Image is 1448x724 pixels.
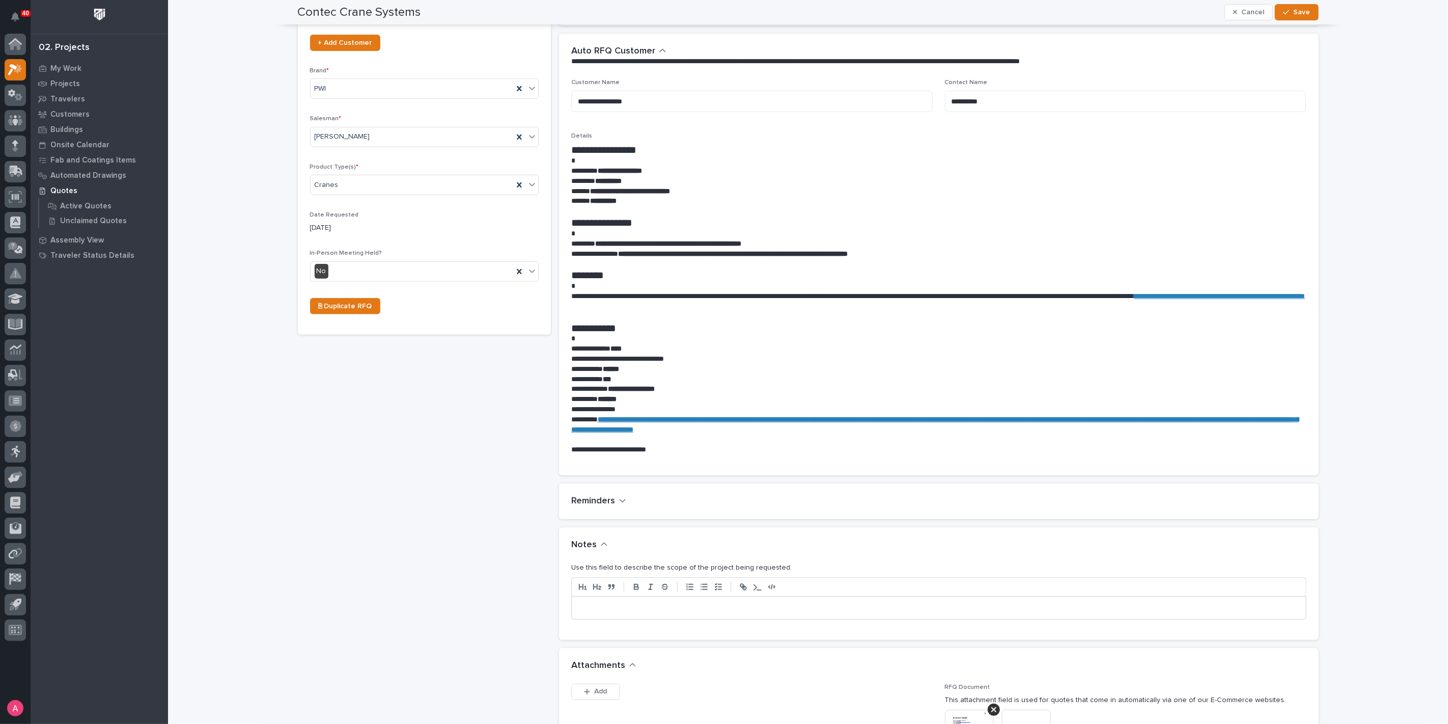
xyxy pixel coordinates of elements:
span: Salesman [310,116,342,122]
span: Customer Name [571,79,620,86]
span: Brand [310,68,329,74]
a: My Work [31,61,168,76]
h2: Contec Crane Systems [298,5,421,20]
span: In-Person Meeting Held? [310,250,382,256]
p: Automated Drawings [50,171,126,180]
p: 40 [22,10,29,17]
p: Traveler Status Details [50,251,134,260]
button: Add [571,684,620,700]
button: Reminders [571,496,626,507]
span: Contact Name [945,79,988,86]
span: Details [571,133,592,139]
p: Buildings [50,125,83,135]
div: 02. Projects [39,42,90,53]
span: + Add Customer [318,39,372,46]
span: ⎘ Duplicate RFQ [318,303,372,310]
p: Use this field to describe the scope of the project being requested. [571,562,1306,573]
p: Travelers [50,95,85,104]
button: users-avatar [5,698,26,719]
a: Automated Drawings [31,168,168,183]
span: [PERSON_NAME] [315,131,370,142]
span: Product Type(s) [310,164,359,170]
button: Attachments [571,660,636,672]
p: Quotes [50,186,77,196]
p: Onsite Calendar [50,141,109,150]
a: Active Quotes [39,199,168,213]
a: Customers [31,106,168,122]
p: Projects [50,79,80,89]
div: No [315,264,328,279]
div: Notifications40 [13,12,26,29]
p: Unclaimed Quotes [60,217,127,226]
span: RFQ Document [945,684,990,690]
p: My Work [50,64,81,73]
h2: Auto RFQ Customer [571,46,655,57]
p: Fab and Coatings Items [50,156,136,165]
span: Add [594,687,607,696]
a: Traveler Status Details [31,248,168,263]
p: Customers [50,110,90,119]
a: ⎘ Duplicate RFQ [310,298,380,314]
span: Cranes [315,180,339,191]
p: Active Quotes [60,202,112,211]
a: Assembly View [31,232,168,248]
span: Save [1294,8,1311,17]
p: [DATE] [310,223,539,233]
a: Quotes [31,183,168,198]
a: Unclaimed Quotes [39,213,168,228]
span: Date Requested [310,212,359,218]
button: Auto RFQ Customer [571,46,666,57]
h2: Attachments [571,660,625,672]
p: This attachment field is used for quotes that come in automatically via one of our E-Commerce web... [945,695,1306,706]
button: Cancel [1224,4,1273,20]
a: Fab and Coatings Items [31,152,168,168]
a: Onsite Calendar [31,137,168,152]
p: Assembly View [50,236,104,245]
span: PWI [315,84,326,94]
button: Notifications [5,6,26,28]
img: Workspace Logo [90,5,109,24]
h2: Notes [571,540,597,551]
h2: Reminders [571,496,615,507]
button: Save [1275,4,1318,20]
a: Projects [31,76,168,91]
button: Notes [571,540,608,551]
a: Travelers [31,91,168,106]
a: Buildings [31,122,168,137]
a: + Add Customer [310,35,380,51]
span: Cancel [1241,8,1264,17]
